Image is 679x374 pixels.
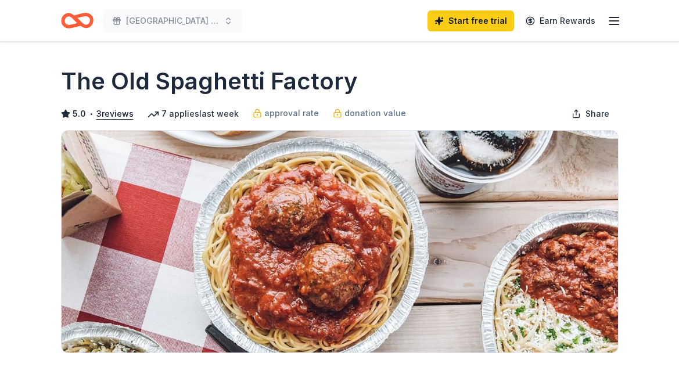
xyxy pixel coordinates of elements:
span: Share [585,107,609,121]
button: Share [562,102,619,125]
h1: The Old Spaghetti Factory [61,65,358,98]
a: donation value [333,106,406,120]
a: Start free trial [427,10,514,31]
span: [GEOGRAPHIC_DATA] Read-a-thon 2025 [126,14,219,28]
img: Image for The Old Spaghetti Factory [62,131,618,353]
div: 7 applies last week [148,107,239,121]
span: donation value [344,106,406,120]
button: 3reviews [96,107,134,121]
span: approval rate [264,106,319,120]
a: Home [61,7,94,34]
span: • [89,109,93,118]
span: 5.0 [73,107,86,121]
button: [GEOGRAPHIC_DATA] Read-a-thon 2025 [103,9,242,33]
a: approval rate [253,106,319,120]
a: Earn Rewards [519,10,602,31]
